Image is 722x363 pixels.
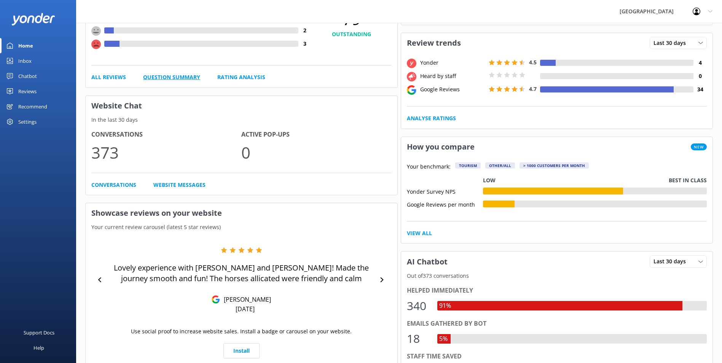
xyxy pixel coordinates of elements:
[223,343,260,358] a: Install
[143,73,200,81] a: Question Summary
[407,201,483,207] div: Google Reviews per month
[437,301,453,311] div: 91%
[24,325,54,340] div: Support Docs
[418,72,487,80] div: Heard by staff
[407,330,430,348] div: 18
[693,59,707,67] h4: 4
[529,59,537,66] span: 4.5
[401,252,453,272] h3: AI Chatbot
[18,99,47,114] div: Recommend
[529,85,537,92] span: 4.7
[11,13,55,25] img: yonder-white-logo.png
[91,181,136,189] a: Conversations
[485,162,515,169] div: Other/All
[437,334,449,344] div: 5%
[86,203,397,223] h3: Showcase reviews on your website
[520,162,589,169] div: > 1000 customers per month
[153,181,206,189] a: Website Messages
[131,327,352,336] p: Use social proof to increase website sales. Install a badge or carousel on your website.
[407,162,451,172] p: Your benchmark:
[18,114,37,129] div: Settings
[669,176,707,185] p: Best in class
[236,305,255,313] p: [DATE]
[298,40,312,48] h4: 3
[91,73,126,81] a: All Reviews
[107,263,376,284] p: Lovely experience with [PERSON_NAME] and [PERSON_NAME]! Made the journey smooth and fun! The hors...
[401,137,480,157] h3: How you compare
[691,143,707,150] span: New
[86,96,397,116] h3: Website Chat
[407,114,456,123] a: Analyse Ratings
[693,85,707,94] h4: 34
[18,38,33,53] div: Home
[401,272,713,280] p: Out of 373 conversations
[18,84,37,99] div: Reviews
[18,53,32,68] div: Inbox
[407,286,707,296] div: Helped immediately
[241,140,391,165] p: 0
[18,68,37,84] div: Chatbot
[418,59,487,67] div: Yonder
[407,188,483,194] div: Yonder Survey NPS
[483,176,496,185] p: Low
[407,229,432,237] a: View All
[653,39,690,47] span: Last 30 days
[220,295,271,304] p: [PERSON_NAME]
[401,33,467,53] h3: Review trends
[693,72,707,80] h4: 0
[33,340,44,355] div: Help
[241,130,391,140] h4: Active Pop-ups
[86,223,397,231] p: Your current review carousel (latest 5 star reviews)
[407,297,430,315] div: 340
[407,319,707,329] div: Emails gathered by bot
[91,130,241,140] h4: Conversations
[298,26,312,35] h4: 2
[407,352,707,361] div: Staff time saved
[455,162,481,169] div: Tourism
[653,257,690,266] span: Last 30 days
[91,140,241,165] p: 373
[217,73,265,81] a: Rating Analysis
[212,295,220,304] img: Google Reviews
[312,30,392,38] h4: OUTSTANDING
[312,10,392,29] span: 79
[418,85,487,94] div: Google Reviews
[86,116,397,124] p: In the last 30 days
